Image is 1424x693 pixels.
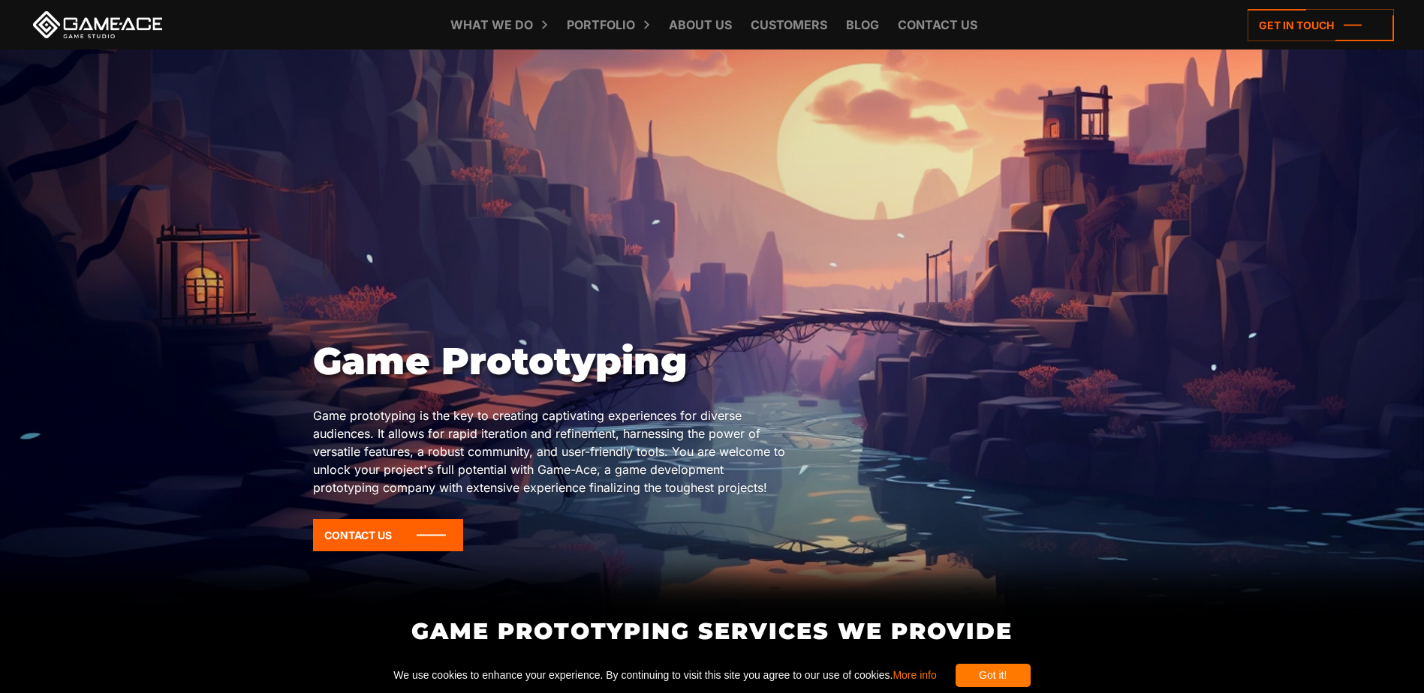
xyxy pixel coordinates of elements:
[313,406,792,496] p: Game prototyping is the key to creating captivating experiences for diverse audiences. It allows ...
[1248,9,1394,41] a: Get in touch
[313,519,463,551] a: Contact Us
[956,664,1031,687] div: Got it!
[393,664,936,687] span: We use cookies to enhance your experience. By continuing to visit this site you agree to our use ...
[893,669,936,681] a: More info
[312,619,1112,643] h2: Game Prototyping Services We Provide
[313,339,792,384] h1: Game Prototyping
